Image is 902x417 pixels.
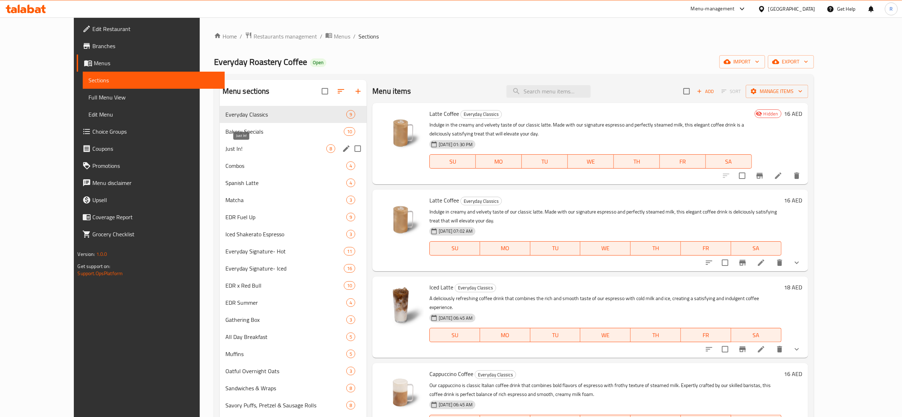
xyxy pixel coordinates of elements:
span: Open [310,60,326,66]
div: items [346,401,355,410]
span: 3 [347,197,355,204]
span: Full Menu View [88,93,219,102]
span: Version: [77,249,95,259]
span: [DATE] 06:45 AM [436,401,475,408]
svg: Show Choices [793,345,801,354]
div: Bakery Specials10 [220,123,367,140]
button: delete [771,341,788,358]
p: A deliciously refreshing coffee drink that combines the rich and smooth taste of our espresso wit... [429,294,781,312]
a: Edit Menu [83,106,224,123]
div: items [346,213,355,221]
div: Combos4 [220,157,367,174]
a: Menu disclaimer [77,174,224,191]
svg: Show Choices [793,258,801,267]
button: MO [480,241,530,256]
button: Add section [350,83,367,100]
button: MO [480,328,530,342]
span: export [774,57,808,66]
a: Coverage Report [77,208,224,226]
a: Support.OpsPlatform [77,269,123,278]
a: Grocery Checklist [77,226,224,243]
span: SA [734,330,779,340]
img: Cappuccino Coffee [378,369,424,415]
span: FR [684,243,728,253]
span: Select to update [718,255,733,270]
div: items [346,298,355,307]
span: WE [583,330,628,340]
span: 5 [347,334,355,340]
div: Matcha [225,196,346,204]
span: Everyday Signature- Iced [225,264,344,273]
button: show more [788,341,805,358]
div: Iced Shakerato Espresso3 [220,226,367,243]
div: items [344,264,355,273]
div: [GEOGRAPHIC_DATA] [768,5,815,13]
span: Everyday Signature- Hot [225,247,344,256]
h6: 16 AED [784,369,802,379]
div: Everyday Classics [460,110,502,119]
span: Everyday Classics [461,110,501,118]
span: Grocery Checklist [92,230,219,238]
h2: Menu items [372,86,411,97]
a: Sections [83,72,224,89]
div: items [344,247,355,256]
span: Add [696,87,715,96]
div: EDR Fuel Up [225,213,346,221]
button: SA [706,154,752,169]
div: Just In!8edit [220,140,367,157]
span: Edit Menu [88,110,219,119]
span: Promotions [92,161,219,170]
span: Sandwiches & Wraps [225,384,346,392]
p: Our cappuccino is classic Italian coffee drink that combines bold flavors of espresso with frothy... [429,381,781,399]
span: Select to update [735,168,750,183]
li: / [320,32,322,41]
div: items [346,384,355,392]
span: R [890,5,893,13]
span: Menu disclaimer [92,179,219,187]
button: import [719,55,765,68]
button: MO [476,154,522,169]
div: Spanish Latte [225,179,346,187]
div: Everyday Signature- Iced16 [220,260,367,277]
a: Menus [325,32,350,41]
div: EDR x Red Bull10 [220,277,367,294]
span: Branches [92,42,219,50]
a: Branches [77,37,224,55]
span: WE [571,156,611,167]
button: FR [681,328,731,342]
span: Add item [694,86,717,97]
button: SU [429,154,476,169]
h6: 16 AED [784,109,802,119]
button: TH [631,328,681,342]
span: [DATE] 01:30 PM [436,141,475,148]
div: items [344,127,355,136]
span: import [725,57,759,66]
h2: Menu sections [223,86,270,97]
div: EDR Fuel Up9 [220,208,367,226]
button: WE [568,154,614,169]
div: All Day Breakfast [225,333,346,341]
span: Everyday Roastery Coffee [214,54,307,70]
span: 3 [347,231,355,238]
span: Everyday Classics [455,284,496,292]
a: Edit Restaurant [77,20,224,37]
span: Bakery Specials [225,127,344,136]
span: 9 [347,214,355,221]
span: TH [617,156,657,167]
span: WE [583,243,628,253]
span: 8 [327,145,335,152]
span: Latte Coffee [429,108,459,119]
span: Select to update [718,342,733,357]
span: EDR x Red Bull [225,281,344,290]
div: Open [310,58,326,67]
div: Savory Puffs, Pretzel & Sausage Rolls8 [220,397,367,414]
span: Muffins [225,350,346,358]
li: / [353,32,356,41]
button: delete [788,167,805,184]
span: MO [483,243,528,253]
span: Everyday Classics [461,197,501,205]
